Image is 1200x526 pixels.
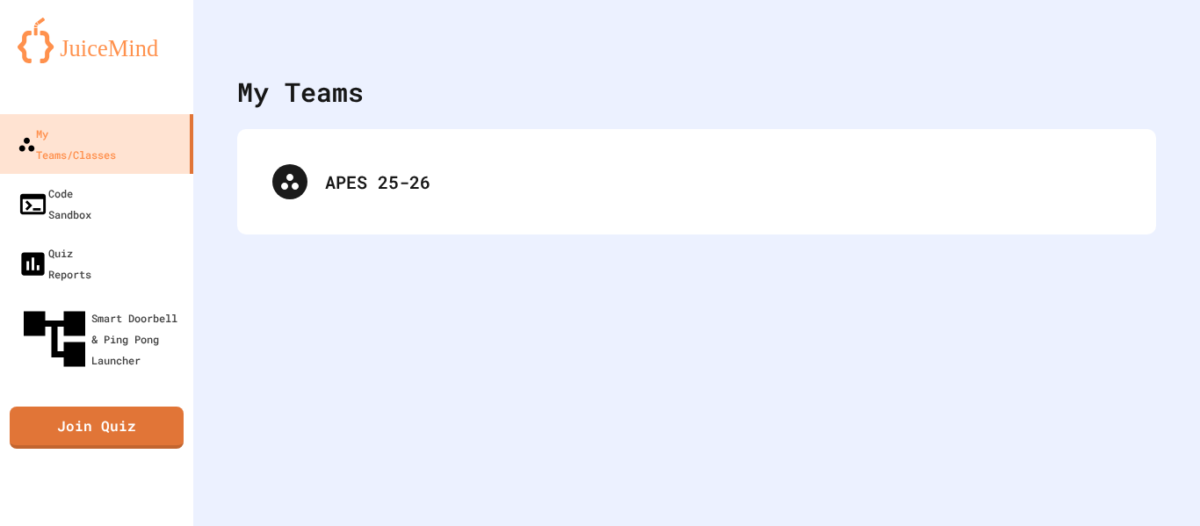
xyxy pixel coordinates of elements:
[237,72,364,112] div: My Teams
[18,183,91,225] div: Code Sandbox
[18,302,186,376] div: Smart Doorbell & Ping Pong Launcher
[18,242,91,285] div: Quiz Reports
[18,18,176,63] img: logo-orange.svg
[325,169,1121,195] div: APES 25-26
[18,123,116,165] div: My Teams/Classes
[255,147,1139,217] div: APES 25-26
[10,407,184,449] a: Join Quiz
